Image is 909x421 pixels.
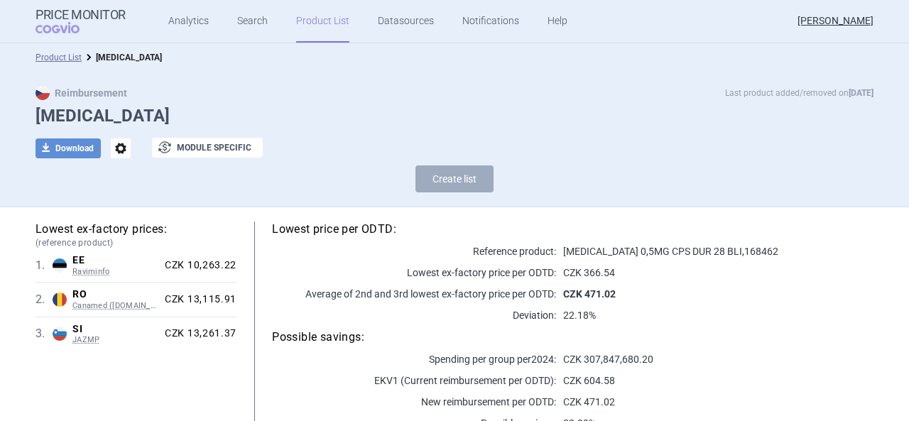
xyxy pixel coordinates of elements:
div: CZK 13,115.91 [159,293,236,306]
p: [MEDICAL_DATA] 0,5MG CPS DUR 28 BLI , 168462 [556,244,873,258]
img: CZ [36,86,50,100]
span: JAZMP [72,335,159,345]
div: CZK 13,261.37 [159,327,236,340]
span: Raviminfo [72,267,159,277]
p: EKV1 (Current reimbursement per ODTD): [272,373,556,388]
p: CZK 604.58 [556,373,873,388]
p: CZK 366.54 [556,266,873,280]
strong: Reimbursement [36,87,127,99]
strong: [MEDICAL_DATA] [96,53,162,62]
span: SI [72,323,159,336]
li: Fingolimod [82,50,162,65]
h1: [MEDICAL_DATA] [36,106,873,126]
p: Reference product: [272,244,556,258]
p: Average of 2nd and 3rd lowest ex-factory price per ODTD: [272,287,556,301]
span: RO [72,288,159,301]
img: Romania [53,292,67,307]
span: (reference product) [36,237,236,249]
button: Download [36,138,101,158]
li: Product List [36,50,82,65]
p: 22.18% [556,308,873,322]
p: CZK 471.02 [556,395,873,409]
div: CZK 10,263.22 [159,259,236,272]
button: Module specific [152,138,263,158]
p: Last product added/removed on [725,86,873,100]
span: COGVIO [36,22,99,33]
span: 3 . [36,325,53,342]
h5: Possible savings: [272,329,873,345]
img: Slovenia [53,327,67,341]
span: 2 . [36,291,53,308]
span: Canamed ([DOMAIN_NAME] - Canamed Annex 1) [72,301,159,311]
p: Deviation: [272,308,556,322]
strong: CZK 471.02 [563,288,616,300]
h5: Lowest price per ODTD: [272,222,873,237]
p: CZK 307,847,680.20 [556,352,873,366]
img: Estonia [53,258,67,273]
a: Product List [36,53,82,62]
a: Price MonitorCOGVIO [36,8,126,35]
p: Lowest ex-factory price per ODTD: [272,266,556,280]
strong: Price Monitor [36,8,126,22]
strong: [DATE] [849,88,873,98]
span: EE [72,254,159,267]
span: 1 . [36,257,53,274]
h5: Lowest ex-factory prices: [36,222,236,249]
button: Create list [415,165,494,192]
p: New reimbursement per ODTD: [272,395,556,409]
p: Spending per group per 2024 : [272,352,556,366]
